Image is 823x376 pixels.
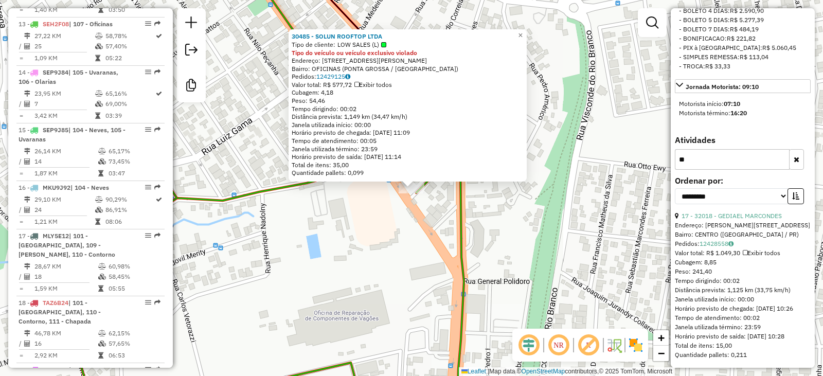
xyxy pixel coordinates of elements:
div: Janela utilizada início: 00:00 [675,295,811,304]
a: Nova sessão e pesquisa [181,12,202,35]
i: % de utilização da cubagem [98,274,106,280]
td: / [19,272,24,282]
td: 03:39 [105,111,155,121]
span: SEP9J85 [43,126,68,134]
span: 16 - [19,184,109,191]
td: 1,09 KM [34,53,95,63]
td: = [19,168,24,178]
em: Rota exportada [154,69,160,75]
div: Janela utilizada início: 00:00 [292,121,524,129]
td: 73,45% [108,156,160,167]
div: Valor total: R$ 1.049,30 [675,248,811,258]
td: 28,67 KM [34,261,98,272]
em: Rota exportada [154,366,160,372]
span: 13 - [19,20,113,28]
i: Distância Total [24,33,30,39]
a: 12428558 [700,240,733,247]
i: Total de Atividades [24,341,30,347]
div: Tipo de cliente: [292,41,524,49]
em: Rota exportada [154,232,160,239]
span: 14 - [19,68,118,85]
div: Janela utilizada término: 23:59 [292,145,524,153]
i: Tempo total em rota [95,113,100,119]
i: Tempo total em rota [95,219,100,225]
i: % de utilização do peso [95,91,103,97]
td: 69,00% [105,99,155,109]
span: ESY2B54 [43,366,69,373]
a: Exibir filtros [642,12,663,33]
i: Distância Total [24,330,30,336]
div: Horário previsto de saída: [DATE] 10:28 [675,332,811,341]
a: Close popup [514,29,527,42]
td: 23,95 KM [34,88,95,99]
div: Cubagem: 4,18 [292,88,524,97]
i: Observações [345,74,350,80]
td: / [19,99,24,109]
div: Jornada Motorista: 09:10 [686,82,759,92]
a: 12429125 [316,73,350,80]
div: Horário previsto de chegada: [DATE] 11:09 [292,129,524,137]
a: OpenStreetMap [522,368,565,375]
span: | 104 - Neves [70,184,109,191]
span: LOW SALES (L) [337,41,386,49]
strong: 16:20 [730,109,747,117]
i: Total de Atividades [24,158,30,165]
div: - BOLETO 7 DIAS: [679,25,807,34]
td: = [19,217,24,227]
div: - BONIFICACAO: [679,34,807,43]
span: Exibir rótulo [576,333,601,357]
a: Exportar sessão [181,40,202,63]
em: Rota exportada [154,299,160,306]
span: R$ 113,04 [740,53,768,61]
div: - BOLETO 5 DIAS: [679,15,807,25]
span: R$ 221,82 [727,34,756,42]
div: Tempo dirigindo: 00:02 [675,276,811,285]
td: 65,16% [105,88,155,99]
i: % de utilização do peso [98,263,106,270]
div: Distância prevista: 1,125 km (33,75 km/h) [675,285,811,295]
div: Distância prevista: 1,149 km (34,47 km/h) [292,113,524,121]
i: Distância Total [24,91,30,97]
strong: 30485 - SOLUN ROOFTOP LTDA [292,32,382,40]
i: Rota otimizada [156,196,162,203]
i: Distância Total [24,263,30,270]
div: Janela utilizada término: 23:59 [675,323,811,332]
div: Pedidos: [292,73,524,81]
a: Zoom in [653,330,669,346]
div: Peso: 54,46 [292,97,524,105]
i: % de utilização do peso [98,330,106,336]
i: % de utilização da cubagem [98,341,106,347]
span: Exibir todos [354,81,392,88]
span: | [488,368,489,375]
em: Opções [145,69,151,75]
i: Rota otimizada [156,33,162,39]
span: SEP9J84 [43,68,68,76]
div: Tempo dirigindo: 00:02 [292,105,524,113]
span: | 101 - [GEOGRAPHIC_DATA], 110 - Contorno, 111 - Chapada [19,299,101,325]
h4: Atividades [675,135,811,145]
td: 08:06 [105,217,155,227]
i: % de utilização da cubagem [95,43,103,49]
div: Quantidade pallets: 0,211 [675,350,811,360]
div: Pedidos: [675,239,811,248]
em: Opções [145,366,151,372]
span: | 101 - [GEOGRAPHIC_DATA], 109 - [PERSON_NAME], 110 - Contorno [19,232,115,258]
td: 16 [34,338,98,349]
i: Distância Total [24,196,30,203]
div: Cubagem: 8,85 [675,258,811,267]
td: = [19,5,24,15]
span: R$ 5.060,45 [762,44,796,51]
td: 25 [34,41,95,51]
td: 1,21 KM [34,217,95,227]
td: 58,78% [105,31,155,41]
span: + [658,331,665,344]
div: Endereço: [STREET_ADDRESS][PERSON_NAME] [292,57,524,65]
div: - SIMPLES REMESSA: [679,52,807,62]
td: 62,15% [108,328,160,338]
em: Opções [145,21,151,27]
div: Map data © contributors,© 2025 TomTom, Microsoft [459,367,675,376]
td: 03:47 [108,168,160,178]
div: Motorista término: [679,109,807,118]
td: 05:55 [108,283,160,294]
span: R$ 2.590,90 [730,7,764,14]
